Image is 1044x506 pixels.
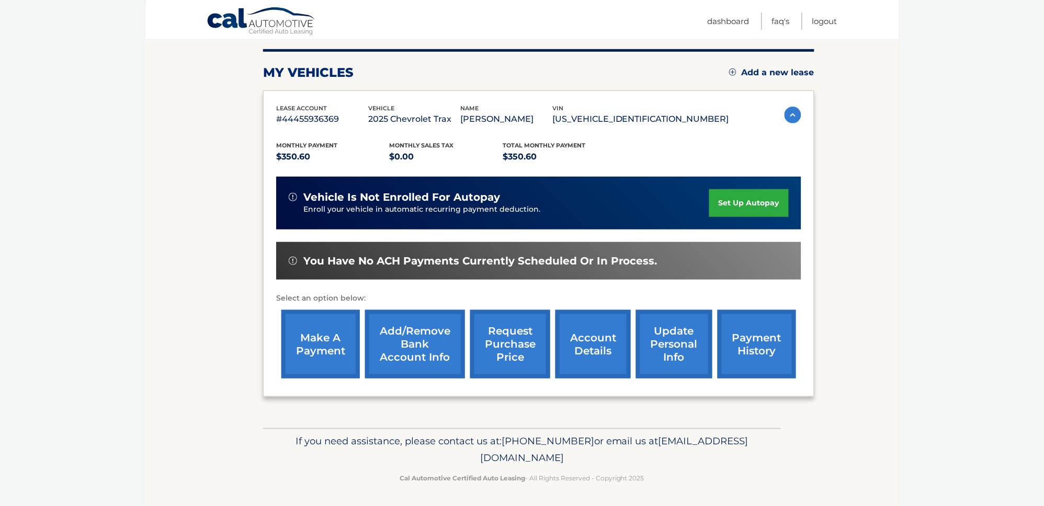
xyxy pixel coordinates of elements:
[729,67,814,78] a: Add a new lease
[708,13,750,30] a: Dashboard
[365,310,465,378] a: Add/Remove bank account info
[270,473,774,484] p: - All Rights Reserved - Copyright 2025
[289,193,297,201] img: alert-white.svg
[276,292,801,305] p: Select an option below:
[785,107,801,123] img: accordion-active.svg
[718,310,796,378] a: payment history
[502,435,594,447] span: [PHONE_NUMBER]
[390,149,503,164] p: $0.00
[460,112,552,126] p: [PERSON_NAME]
[270,433,774,466] p: If you need assistance, please contact us at: or email us at
[460,105,479,112] span: name
[470,310,550,378] a: request purchase price
[503,142,585,149] span: Total Monthly Payment
[276,112,368,126] p: #44455936369
[276,149,390,164] p: $350.60
[812,13,837,30] a: Logout
[207,7,316,37] a: Cal Automotive
[390,142,454,149] span: Monthly sales Tax
[303,204,709,215] p: Enroll your vehicle in automatic recurring payment deduction.
[289,257,297,265] img: alert-white.svg
[552,112,729,126] p: [US_VEHICLE_IDENTIFICATION_NUMBER]
[555,310,631,378] a: account details
[480,435,748,464] span: [EMAIL_ADDRESS][DOMAIN_NAME]
[281,310,360,378] a: make a payment
[552,105,563,112] span: vin
[772,13,790,30] a: FAQ's
[276,105,327,112] span: lease account
[636,310,712,378] a: update personal info
[303,255,657,268] span: You have no ACH payments currently scheduled or in process.
[709,189,789,217] a: set up autopay
[263,65,354,80] h2: my vehicles
[400,474,525,482] strong: Cal Automotive Certified Auto Leasing
[729,68,736,76] img: add.svg
[503,149,616,164] p: $350.60
[303,191,500,204] span: vehicle is not enrolled for autopay
[276,142,337,149] span: Monthly Payment
[368,112,460,126] p: 2025 Chevrolet Trax
[368,105,394,112] span: vehicle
